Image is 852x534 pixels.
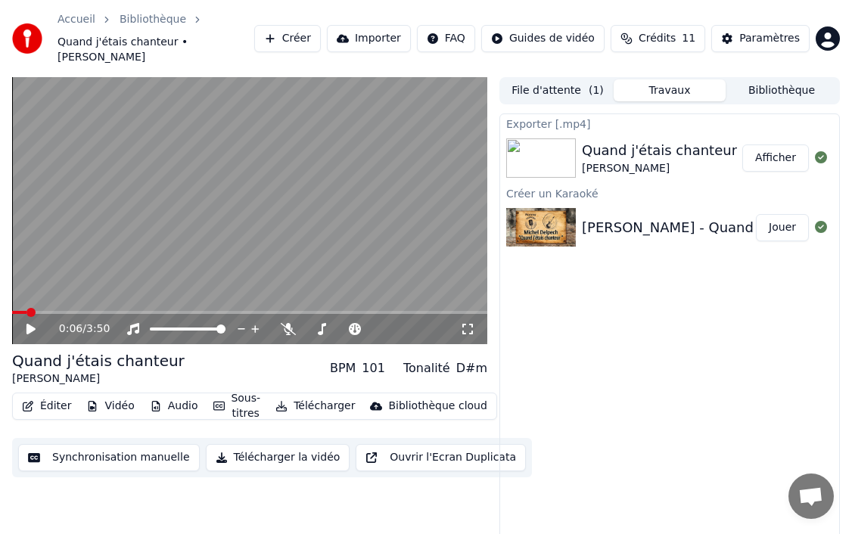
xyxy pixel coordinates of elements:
button: Télécharger la vidéo [206,444,350,471]
a: Ouvrir le chat [788,473,834,519]
div: Quand j'étais chanteur [12,350,185,371]
nav: breadcrumb [58,12,254,65]
span: Quand j'étais chanteur • [PERSON_NAME] [58,35,254,65]
span: ( 1 ) [589,83,604,98]
span: 11 [682,31,695,46]
button: Ouvrir l'Ecran Duplicata [356,444,526,471]
div: Quand j'étais chanteur [582,140,737,161]
a: Accueil [58,12,95,27]
img: youka [12,23,42,54]
div: Créer un Karaoké [500,184,839,202]
button: Paramètres [711,25,810,52]
button: Éditer [16,396,77,417]
button: Télécharger [269,396,361,417]
button: Créer [254,25,321,52]
span: 3:50 [86,321,110,337]
button: Afficher [742,144,809,172]
button: FAQ [417,25,475,52]
div: [PERSON_NAME] [582,161,737,176]
button: Audio [144,396,204,417]
button: Bibliothèque [726,79,838,101]
div: Exporter [.mp4] [500,114,839,132]
button: Jouer [756,214,809,241]
button: Sous-titres [207,388,267,424]
div: BPM [330,359,356,377]
button: Crédits11 [611,25,705,52]
div: Tonalité [403,359,450,377]
a: Bibliothèque [120,12,186,27]
button: Importer [327,25,411,52]
button: Travaux [614,79,726,101]
button: Vidéo [80,396,140,417]
span: 0:06 [59,321,82,337]
div: Bibliothèque cloud [388,399,487,414]
div: 101 [362,359,385,377]
button: File d'attente [502,79,614,101]
div: D#m [456,359,487,377]
span: Crédits [639,31,676,46]
div: Paramètres [739,31,800,46]
button: Synchronisation manuelle [18,444,200,471]
button: Guides de vidéo [481,25,605,52]
div: [PERSON_NAME] [12,371,185,387]
div: / [59,321,95,337]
